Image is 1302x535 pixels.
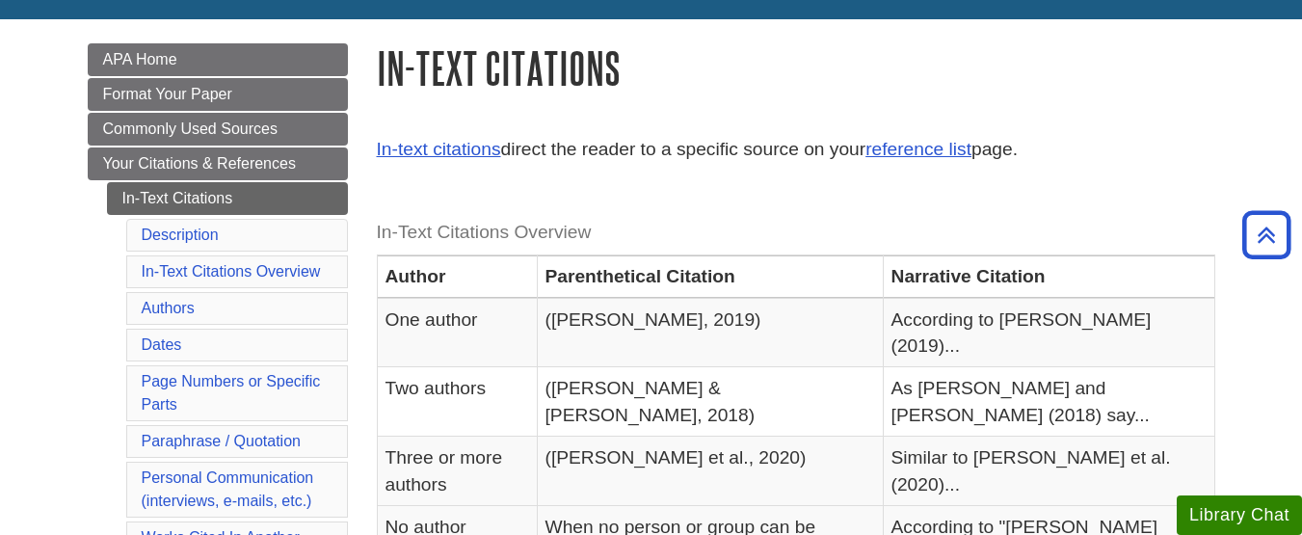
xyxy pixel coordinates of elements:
[142,336,182,353] a: Dates
[103,155,296,172] span: Your Citations & References
[88,147,348,180] a: Your Citations & References
[142,433,301,449] a: Paraphrase / Quotation
[377,437,537,506] td: Three or more authors
[377,211,1215,254] caption: In-Text Citations Overview
[537,255,883,298] th: Parenthetical Citation
[537,437,883,506] td: ([PERSON_NAME] et al., 2020)
[377,367,537,437] td: Two authors
[883,367,1214,437] td: As [PERSON_NAME] and [PERSON_NAME] (2018) say...
[377,298,537,367] td: One author
[142,373,321,413] a: Page Numbers or Specific Parts
[142,469,314,509] a: Personal Communication(interviews, e-mails, etc.)
[537,298,883,367] td: ([PERSON_NAME], 2019)
[377,139,501,159] a: In-text citations
[107,182,348,215] a: In-Text Citations
[1177,495,1302,535] button: Library Chat
[142,300,195,316] a: Authors
[883,255,1214,298] th: Narrative Citation
[377,255,537,298] th: Author
[142,263,321,280] a: In-Text Citations Overview
[537,367,883,437] td: ([PERSON_NAME] & [PERSON_NAME], 2018)
[883,437,1214,506] td: Similar to [PERSON_NAME] et al. (2020)...
[142,227,219,243] a: Description
[883,298,1214,367] td: According to [PERSON_NAME] (2019)...
[103,86,232,102] span: Format Your Paper
[865,139,971,159] a: reference list
[88,78,348,111] a: Format Your Paper
[88,43,348,76] a: APA Home
[88,113,348,146] a: Commonly Used Sources
[1236,222,1297,248] a: Back to Top
[103,51,177,67] span: APA Home
[377,136,1215,164] p: direct the reader to a specific source on your page.
[103,120,278,137] span: Commonly Used Sources
[377,43,1215,93] h1: In-Text Citations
